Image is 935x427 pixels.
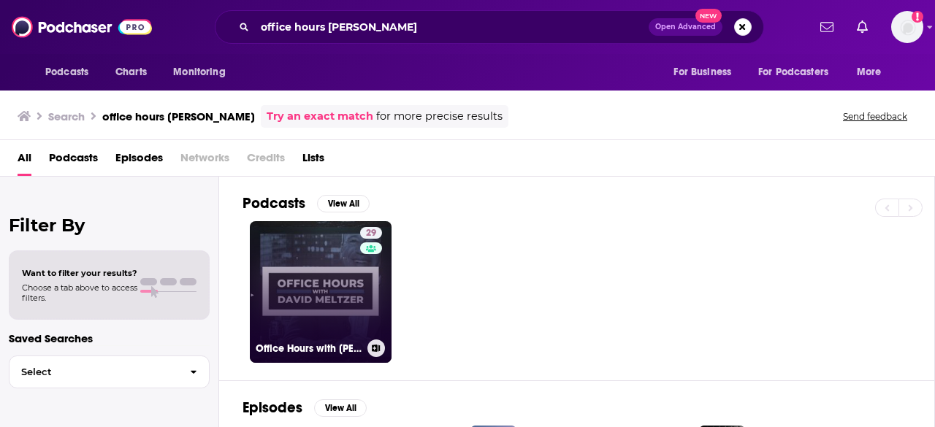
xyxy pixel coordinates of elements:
[243,194,370,212] a: PodcastsView All
[314,399,367,417] button: View All
[106,58,156,86] a: Charts
[695,9,722,23] span: New
[35,58,107,86] button: open menu
[173,62,225,82] span: Monitoring
[163,58,244,86] button: open menu
[18,146,31,176] a: All
[22,268,137,278] span: Want to filter your results?
[115,146,163,176] a: Episodes
[243,194,305,212] h2: Podcasts
[376,108,503,125] span: for more precise results
[749,58,850,86] button: open menu
[758,62,828,82] span: For Podcasters
[302,146,324,176] a: Lists
[891,11,923,43] button: Show profile menu
[655,23,716,31] span: Open Advanced
[48,109,85,123] h3: Search
[115,62,147,82] span: Charts
[215,10,764,44] div: Search podcasts, credits, & more...
[814,15,839,39] a: Show notifications dropdown
[49,146,98,176] a: Podcasts
[839,110,912,123] button: Send feedback
[891,11,923,43] img: User Profile
[247,146,285,176] span: Credits
[649,18,722,36] button: Open AdvancedNew
[673,62,731,82] span: For Business
[255,15,649,39] input: Search podcasts, credits, & more...
[45,62,88,82] span: Podcasts
[891,11,923,43] span: Logged in as james.parsons
[360,227,382,239] a: 29
[9,331,210,345] p: Saved Searches
[9,355,210,388] button: Select
[9,367,178,377] span: Select
[250,221,392,363] a: 29Office Hours with [PERSON_NAME]
[256,342,362,355] h3: Office Hours with [PERSON_NAME]
[847,58,900,86] button: open menu
[267,108,373,125] a: Try an exact match
[317,195,370,212] button: View All
[663,58,749,86] button: open menu
[102,109,255,123] h3: office hours [PERSON_NAME]
[9,215,210,236] h2: Filter By
[851,15,874,39] a: Show notifications dropdown
[180,146,229,176] span: Networks
[857,62,882,82] span: More
[366,226,376,241] span: 29
[243,399,302,417] h2: Episodes
[22,282,137,303] span: Choose a tab above to access filters.
[12,13,152,41] img: Podchaser - Follow, Share and Rate Podcasts
[912,11,923,23] svg: Add a profile image
[243,399,367,417] a: EpisodesView All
